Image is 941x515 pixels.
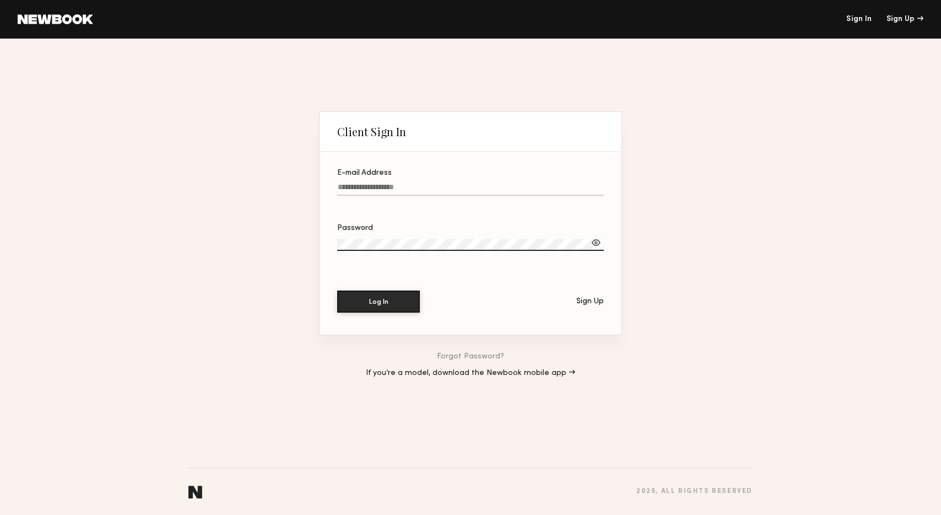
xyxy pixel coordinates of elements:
div: Client Sign In [337,125,406,138]
input: Password [337,239,604,251]
input: E-mail Address [337,183,604,196]
div: Sign Up [886,15,923,23]
div: 2025 , all rights reserved [636,488,753,495]
div: E-mail Address [337,169,604,177]
div: Sign Up [576,298,604,305]
div: Password [337,224,604,232]
a: If you’re a model, download the Newbook mobile app → [366,369,575,377]
button: Log In [337,291,420,313]
a: Sign In [846,15,872,23]
a: Forgot Password? [437,353,504,361]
